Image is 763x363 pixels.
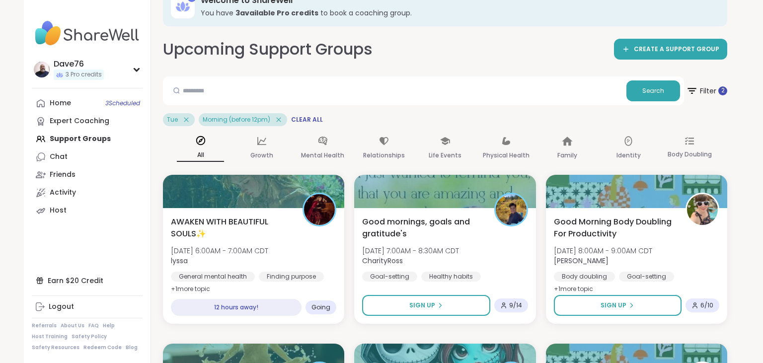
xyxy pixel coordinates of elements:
[554,216,675,240] span: Good Morning Body Doubling For Productivity
[32,298,143,316] a: Logout
[686,79,727,103] span: Filter
[32,148,143,166] a: Chat
[721,86,725,95] span: 2
[167,116,178,124] span: Tue
[687,194,718,225] img: Adrienne_QueenOfTheDawn
[235,8,318,18] b: 3 available Pro credit s
[686,76,727,105] button: Filter 2
[203,116,270,124] span: Morning (before 12pm)
[201,8,713,18] h3: You have to book a coaching group.
[554,256,609,266] b: [PERSON_NAME]
[50,98,71,108] div: Home
[362,246,459,256] span: [DATE] 7:00AM - 8:30AM CDT
[54,59,104,70] div: Dave76
[557,149,577,161] p: Family
[619,272,674,282] div: Goal-setting
[311,303,330,311] span: Going
[32,344,79,351] a: Safety Resources
[50,206,67,216] div: Host
[301,149,344,161] p: Mental Health
[362,256,403,266] b: CharityRoss
[362,216,483,240] span: Good mornings, goals and gratitude's
[614,39,727,60] a: CREATE A SUPPORT GROUP
[32,16,143,51] img: ShareWell Nav Logo
[32,333,68,340] a: Host Training
[88,322,99,329] a: FAQ
[32,94,143,112] a: Home3Scheduled
[409,301,435,310] span: Sign Up
[171,216,292,240] span: AWAKEN WITH BEAUTIFUL SOULS✨
[304,194,335,225] img: lyssa
[362,272,417,282] div: Goal-setting
[50,152,68,162] div: Chat
[103,322,115,329] a: Help
[496,194,527,225] img: CharityRoss
[34,62,50,77] img: Dave76
[50,170,76,180] div: Friends
[50,188,76,198] div: Activity
[616,149,641,161] p: Identity
[50,116,109,126] div: Expert Coaching
[291,116,323,124] span: Clear All
[509,301,522,309] span: 9 / 14
[171,246,268,256] span: [DATE] 6:00AM - 7:00AM CDT
[259,272,324,282] div: Finding purpose
[421,272,481,282] div: Healthy habits
[126,344,138,351] a: Blog
[32,272,143,290] div: Earn $20 Credit
[362,295,490,316] button: Sign Up
[554,272,615,282] div: Body doubling
[61,322,84,329] a: About Us
[250,149,273,161] p: Growth
[554,246,652,256] span: [DATE] 8:00AM - 9:00AM CDT
[83,344,122,351] a: Redeem Code
[642,86,664,95] span: Search
[171,272,255,282] div: General mental health
[72,333,107,340] a: Safety Policy
[177,149,224,162] p: All
[32,184,143,202] a: Activity
[32,166,143,184] a: Friends
[626,80,680,101] button: Search
[554,295,682,316] button: Sign Up
[105,99,140,107] span: 3 Scheduled
[66,71,102,79] span: 3 Pro credits
[49,302,74,312] div: Logout
[429,149,461,161] p: Life Events
[483,149,530,161] p: Physical Health
[32,112,143,130] a: Expert Coaching
[32,202,143,219] a: Host
[171,299,302,316] div: 12 hours away!
[363,149,405,161] p: Relationships
[700,301,713,309] span: 6 / 10
[668,148,712,160] p: Body Doubling
[634,45,719,54] span: CREATE A SUPPORT GROUP
[163,38,373,61] h2: Upcoming Support Groups
[32,322,57,329] a: Referrals
[601,301,626,310] span: Sign Up
[171,256,188,266] b: lyssa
